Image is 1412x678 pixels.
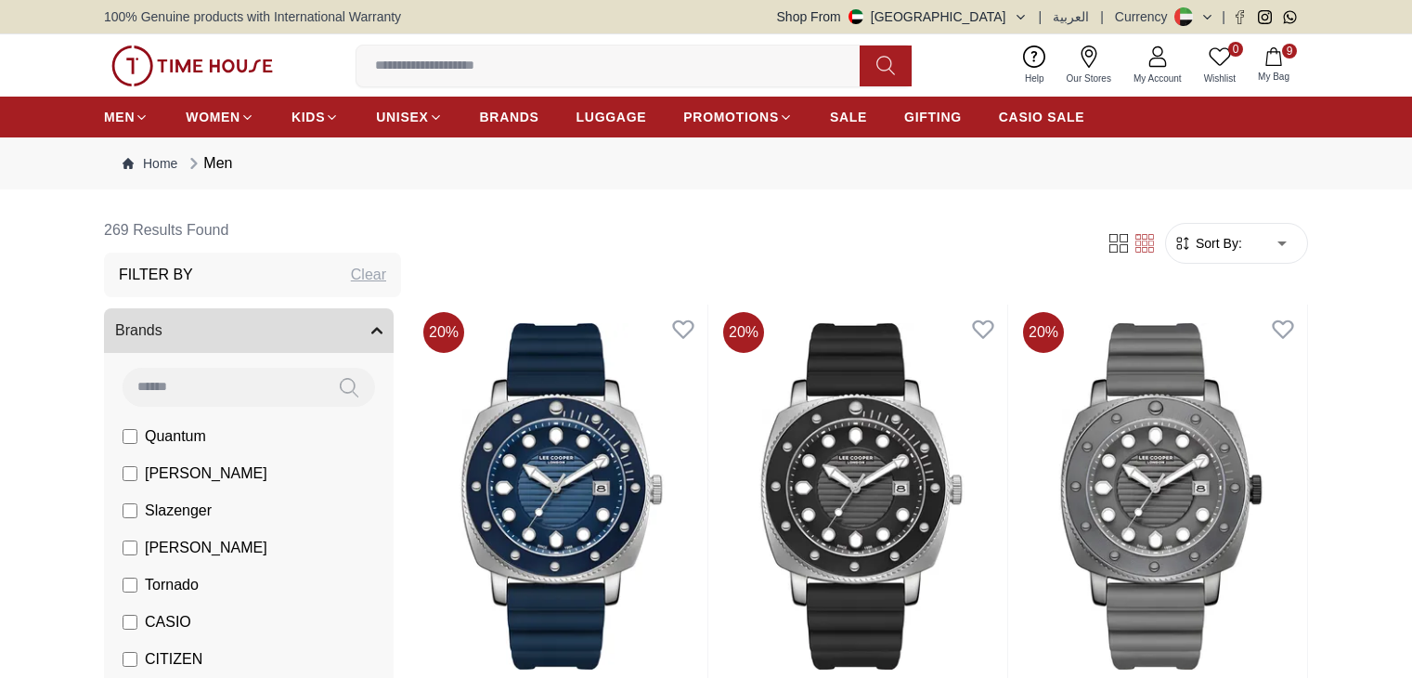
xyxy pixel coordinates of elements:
a: Instagram [1258,10,1272,24]
span: | [1222,7,1225,26]
a: Home [123,154,177,173]
span: CASIO SALE [999,108,1085,126]
div: Currency [1115,7,1175,26]
a: 0Wishlist [1193,42,1247,89]
span: Sort By: [1192,234,1242,253]
a: Our Stores [1056,42,1122,89]
button: Shop From[GEOGRAPHIC_DATA] [777,7,1028,26]
span: Our Stores [1059,72,1119,85]
span: [PERSON_NAME] [145,537,267,559]
span: 20 % [423,312,464,353]
span: CASIO [145,611,191,633]
input: CITIZEN [123,652,137,667]
span: | [1100,7,1104,26]
a: WOMEN [186,100,254,134]
span: Brands [115,319,162,342]
span: My Account [1126,72,1189,85]
a: Whatsapp [1283,10,1297,24]
a: KIDS [291,100,339,134]
a: BRANDS [480,100,539,134]
span: UNISEX [376,108,428,126]
input: Slazenger [123,503,137,518]
span: 100% Genuine products with International Warranty [104,7,401,26]
span: Wishlist [1197,72,1243,85]
img: ... [111,46,273,86]
h3: Filter By [119,264,193,286]
span: CITIZEN [145,648,202,671]
a: Help [1014,42,1056,89]
input: Quantum [123,429,137,444]
span: KIDS [291,108,325,126]
span: GIFTING [904,108,962,126]
a: CASIO SALE [999,100,1085,134]
div: Clear [351,264,386,286]
button: العربية [1053,7,1089,26]
button: Sort By: [1173,234,1242,253]
button: Brands [104,308,394,353]
span: Tornado [145,574,199,596]
a: MEN [104,100,149,134]
a: GIFTING [904,100,962,134]
span: 20 % [1023,312,1064,353]
span: 0 [1228,42,1243,57]
span: Help [1017,72,1052,85]
span: 9 [1282,44,1297,59]
input: Tornado [123,578,137,593]
h6: 269 Results Found [104,208,401,253]
span: MEN [104,108,135,126]
span: [PERSON_NAME] [145,463,267,485]
nav: Breadcrumb [104,137,1308,189]
button: 9My Bag [1247,44,1301,87]
a: UNISEX [376,100,442,134]
a: LUGGAGE [576,100,647,134]
span: LUGGAGE [576,108,647,126]
input: [PERSON_NAME] [123,466,137,481]
span: PROMOTIONS [683,108,779,126]
span: 20 % [723,312,764,353]
span: Slazenger [145,500,212,522]
span: SALE [830,108,867,126]
input: [PERSON_NAME] [123,541,137,555]
a: Facebook [1233,10,1247,24]
span: WOMEN [186,108,240,126]
span: | [1039,7,1043,26]
a: PROMOTIONS [683,100,793,134]
span: Quantum [145,425,206,448]
span: BRANDS [480,108,539,126]
img: United Arab Emirates [848,9,863,24]
div: Men [185,152,232,175]
a: SALE [830,100,867,134]
span: My Bag [1250,70,1297,84]
input: CASIO [123,615,137,630]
